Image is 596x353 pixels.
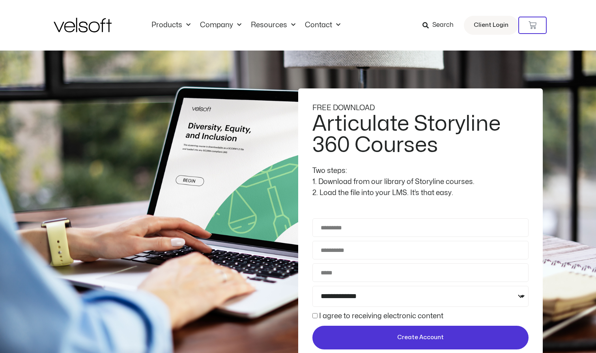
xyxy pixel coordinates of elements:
[312,188,529,199] div: 2. Load the file into your LMS. It’s that easy.
[397,333,444,342] span: Create Account
[312,165,529,176] div: Two steps:
[147,21,195,30] a: ProductsMenu Toggle
[195,21,246,30] a: CompanyMenu Toggle
[54,18,112,32] img: Velsoft Training Materials
[319,313,443,319] label: I agree to receiving electronic content
[312,326,529,349] button: Create Account
[246,21,300,30] a: ResourcesMenu Toggle
[422,19,459,32] a: Search
[312,176,529,188] div: 1. Download from our library of Storyline courses.
[312,113,527,156] h2: Articulate Storyline 360 Courses
[464,16,518,35] a: Client Login
[474,20,508,30] span: Client Login
[312,103,529,114] div: FREE DOWNLOAD
[300,21,345,30] a: ContactMenu Toggle
[432,20,454,30] span: Search
[147,21,345,30] nav: Menu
